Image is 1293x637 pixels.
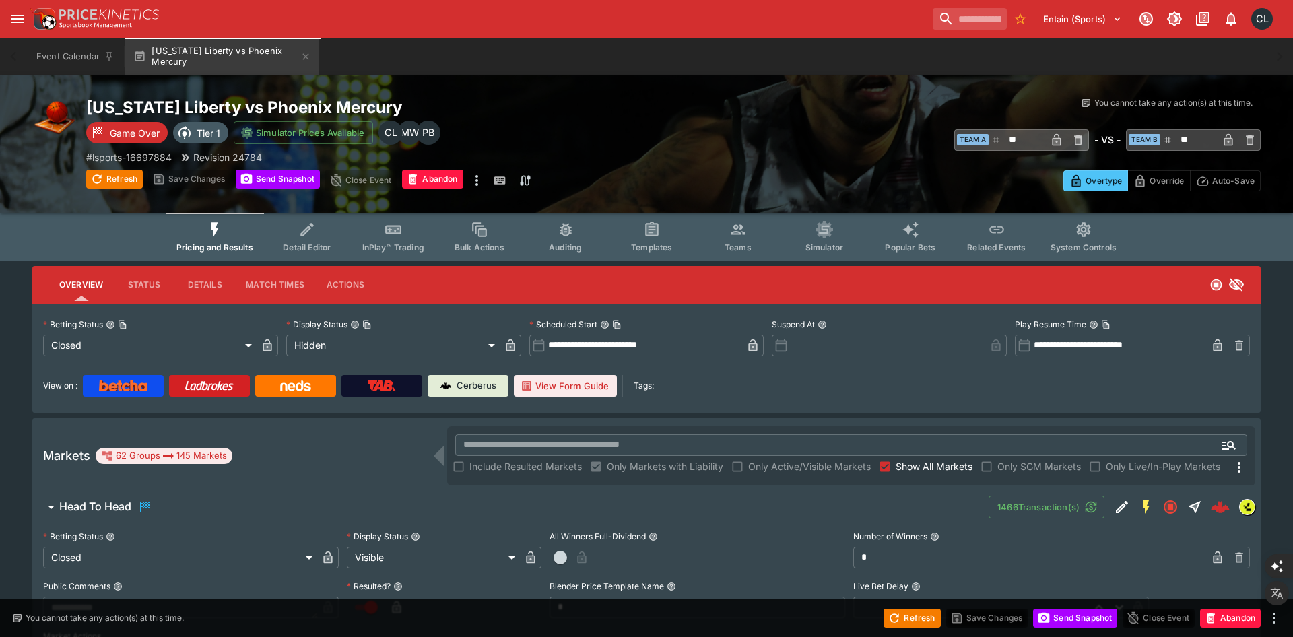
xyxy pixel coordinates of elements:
button: Event Calendar [28,38,123,75]
p: Revision 24784 [193,150,262,164]
button: Betting Status [106,532,115,541]
p: Public Comments [43,580,110,592]
button: Documentation [1191,7,1215,31]
p: Suspend At [772,318,815,330]
span: Include Resulted Markets [469,459,582,473]
span: System Controls [1051,242,1117,253]
div: 62 Groups 145 Markets [101,448,227,464]
p: Auto-Save [1212,174,1255,188]
button: Auto-Save [1190,170,1261,191]
span: Bulk Actions [455,242,504,253]
button: Scheduled StartCopy To Clipboard [600,320,609,329]
div: Chad Liu [1251,8,1273,30]
button: Copy To Clipboard [362,320,372,329]
button: Live Bet Delay [911,582,921,591]
p: Override [1150,174,1184,188]
p: Tier 1 [197,126,220,140]
button: Connected to PK [1134,7,1158,31]
div: Chad Liu [378,121,403,145]
span: Only Active/Visible Markets [748,459,871,473]
div: Hidden [286,335,500,356]
button: more [469,170,485,191]
div: Closed [43,335,257,356]
img: Cerberus [440,380,451,391]
button: All Winners Full-Dividend [649,532,658,541]
svg: More [1231,459,1247,475]
div: Closed [43,547,317,568]
img: Sportsbook Management [59,22,132,28]
label: Tags: [634,375,654,397]
button: [US_STATE] Liberty vs Phoenix Mercury [125,38,319,75]
div: Event type filters [166,213,1127,261]
button: Refresh [884,609,940,628]
button: Overview [48,269,114,301]
button: View Form Guide [514,375,617,397]
p: Overtype [1086,174,1122,188]
span: Detail Editor [283,242,331,253]
svg: Hidden [1228,277,1245,293]
button: Abandon [1200,609,1261,628]
img: logo-cerberus--red.svg [1211,498,1230,516]
span: Only Markets with Liability [607,459,723,473]
button: Notifications [1219,7,1243,31]
button: Abandon [402,170,463,189]
button: Refresh [86,170,143,189]
div: lsports [1239,499,1255,515]
button: Public Comments [113,582,123,591]
h6: Head To Head [59,500,131,514]
p: Blender Price Template Name [550,580,664,592]
span: Only Live/In-Play Markets [1106,459,1220,473]
p: Live Bet Delay [853,580,908,592]
label: View on : [43,375,77,397]
button: Betting StatusCopy To Clipboard [106,320,115,329]
p: Copy To Clipboard [86,150,172,164]
button: Match Times [235,269,315,301]
button: Display Status [411,532,420,541]
span: Templates [631,242,672,253]
p: Display Status [286,318,347,330]
p: You cannot take any action(s) at this time. [26,612,184,624]
button: 1466Transaction(s) [989,496,1104,518]
div: Peter Bishop [416,121,440,145]
p: Cerberus [457,379,496,393]
button: Toggle light/dark mode [1162,7,1187,31]
h6: - VS - [1094,133,1121,147]
span: Mark an event as closed and abandoned. [1200,610,1261,624]
button: Blender Price Template Name [667,582,676,591]
button: Straight [1183,495,1207,519]
span: Popular Bets [885,242,935,253]
button: Copy To Clipboard [118,320,127,329]
button: Send Snapshot [236,170,320,189]
button: Number of Winners [930,532,939,541]
div: Visible [347,547,520,568]
h2: Copy To Clipboard [86,97,673,118]
img: TabNZ [368,380,396,391]
button: Copy To Clipboard [1101,320,1110,329]
p: Display Status [347,531,408,542]
button: Play Resume TimeCopy To Clipboard [1089,320,1098,329]
button: Details [174,269,235,301]
span: InPlay™ Trading [362,242,424,253]
button: Chad Liu [1247,4,1277,34]
button: Suspend At [818,320,827,329]
span: Team B [1129,134,1160,145]
img: Neds [280,380,310,391]
button: Closed [1158,495,1183,519]
span: Pricing and Results [176,242,253,253]
svg: Closed [1162,499,1179,515]
span: Related Events [967,242,1026,253]
svg: Closed [1209,278,1223,292]
button: Actions [315,269,376,301]
div: 4ae2f23e-2f54-40c6-8d5d-974170d769d9 [1211,498,1230,516]
button: Simulator Prices Available [234,121,373,144]
button: Head To Head [32,494,989,521]
p: Betting Status [43,318,103,330]
p: Betting Status [43,531,103,542]
button: Send Snapshot [1033,609,1117,628]
p: Game Over [110,126,160,140]
span: Only SGM Markets [997,459,1081,473]
button: Select Tenant [1035,8,1130,30]
p: All Winners Full-Dividend [550,531,646,542]
span: Teams [725,242,752,253]
button: more [1266,610,1282,626]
